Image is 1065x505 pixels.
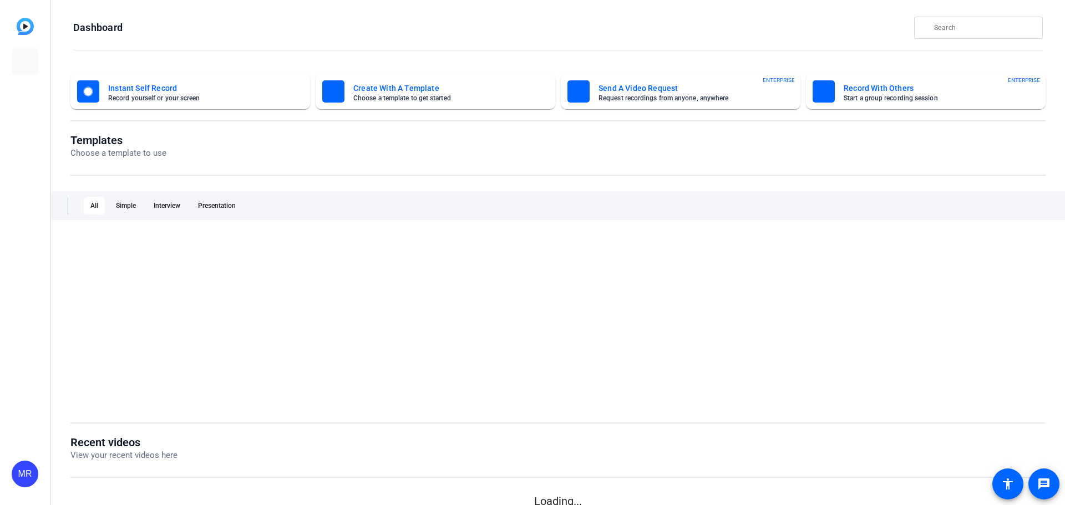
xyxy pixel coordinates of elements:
[73,21,123,34] h1: Dashboard
[70,147,166,160] p: Choose a template to use
[147,197,187,215] div: Interview
[353,95,531,101] mat-card-subtitle: Choose a template to get started
[599,95,776,101] mat-card-subtitle: Request recordings from anyone, anywhere
[191,197,242,215] div: Presentation
[844,81,1021,95] mat-card-title: Record With Others
[108,95,286,101] mat-card-subtitle: Record yourself or your screen
[1037,477,1051,491] mat-icon: message
[316,74,555,109] button: Create With A TemplateChoose a template to get started
[70,134,166,147] h1: Templates
[353,81,531,95] mat-card-title: Create With A Template
[763,76,795,84] span: ENTERPRISE
[70,436,177,449] h1: Recent videos
[806,74,1046,109] button: Record With OthersStart a group recording sessionENTERPRISE
[1008,76,1040,84] span: ENTERPRISE
[70,74,310,109] button: Instant Self RecordRecord yourself or your screen
[599,81,776,95] mat-card-title: Send A Video Request
[17,18,34,35] img: blue-gradient.svg
[70,449,177,462] p: View your recent videos here
[109,197,143,215] div: Simple
[108,81,286,95] mat-card-title: Instant Self Record
[934,21,1034,34] input: Search
[12,461,38,487] div: MR
[844,95,1021,101] mat-card-subtitle: Start a group recording session
[561,74,800,109] button: Send A Video RequestRequest recordings from anyone, anywhereENTERPRISE
[84,197,105,215] div: All
[1001,477,1015,491] mat-icon: accessibility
